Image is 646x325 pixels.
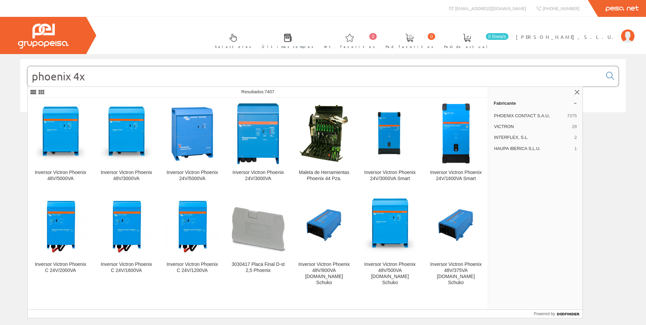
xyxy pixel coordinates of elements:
[428,170,483,182] div: Inversor Victron Phoenix 24V/1600VA Smart
[298,103,350,164] img: Maleta de Herramientas Phoenix 44 Pza.
[159,190,225,294] a: Inversor Victron Phoenix C 24V/1200VA Inversor Victron Phoenix C 24V/1200VA
[169,103,216,164] img: Inversor Victron Phoenix 24V/5000VA
[324,43,375,50] span: Art. favoritos
[297,207,351,244] img: Inversor Victron Phoenix 48V/800VA VE.direct Schuko
[33,198,88,253] img: Inversor Victron Phoenix C 24V/2000VA
[494,134,572,141] span: INTERFLEX, S.L.
[363,261,417,286] div: Inversor Victron Phoenix 48V/500VA [DOMAIN_NAME] Schuko
[99,198,154,253] img: Inversor Victron Phoenix C 24V/1600VA
[488,98,582,108] a: Fabricante
[369,33,377,40] span: 0
[237,103,279,164] img: Inversor Victron Phoenix 24V/3000VA
[428,103,483,164] img: Inversor Victron Phoenix 24V/1600VA Smart
[297,261,351,286] div: Inversor Victron Phoenix 48V/800VA [DOMAIN_NAME] Schuko
[444,43,490,50] span: Pedido actual
[494,124,569,130] span: VICTRON
[28,190,93,294] a: Inversor Victron Phoenix C 24V/2000VA Inversor Victron Phoenix C 24V/2000VA
[363,111,417,157] img: Inversor Victron Phoenix 24V/3000VA Smart
[208,28,255,53] a: Selectores
[215,43,251,50] span: Selectores
[27,66,602,86] input: Buscar...
[165,170,220,182] div: Inversor Victron Phoenix 24V/5000VA
[20,121,626,126] div: © Grupo Peisa
[94,98,159,190] a: Inversor Victron Phoenix 48V/3000VA Inversor Victron Phoenix 48V/3000VA
[363,198,417,253] img: Inversor Victron Phoenix 48V/500VA VE.direct Schuko
[567,113,577,119] span: 7375
[534,311,555,317] span: Powered by
[99,106,154,161] img: Inversor Victron Phoenix 48V/3000VA
[33,106,88,161] img: Inversor Victron Phoenix 48V/5000VA
[225,98,291,190] a: Inversor Victron Phoenix 24V/3000VA Inversor Victron Phoenix 24V/3000VA
[291,190,357,294] a: Inversor Victron Phoenix 48V/800VA VE.direct Schuko Inversor Victron Phoenix 48V/800VA [DOMAIN_NA...
[99,261,154,274] div: Inversor Victron Phoenix C 24V/1600VA
[265,89,274,94] span: 7407
[574,146,577,152] span: 1
[241,89,274,94] span: Resultados:
[428,33,435,40] span: 0
[165,198,220,253] img: Inversor Victron Phoenix C 24V/1200VA
[516,33,618,40] span: [PERSON_NAME], S.L.U.
[363,170,417,182] div: Inversor Victron Phoenix 24V/3000VA Smart
[494,113,564,119] span: PHOENIX CONTACT S.A.U,
[291,98,357,190] a: Maleta de Herramientas Phoenix 44 Pza. Maleta de Herramientas Phoenix 44 Pza.
[428,261,483,286] div: Inversor Victron Phoenix 48V/375VA [DOMAIN_NAME] Schuko
[486,33,508,40] span: 0 línea/s
[423,98,489,190] a: Inversor Victron Phoenix 24V/1600VA Smart Inversor Victron Phoenix 24V/1600VA Smart
[28,98,93,190] a: Inversor Victron Phoenix 48V/5000VA Inversor Victron Phoenix 48V/5000VA
[231,170,285,182] div: Inversor Victron Phoenix 24V/3000VA
[159,98,225,190] a: Inversor Victron Phoenix 24V/5000VA Inversor Victron Phoenix 24V/5000VA
[428,207,483,244] img: Inversor Victron Phoenix 48V/375VA VE.direct Schuko
[94,190,159,294] a: Inversor Victron Phoenix C 24V/1600VA Inversor Victron Phoenix C 24V/1600VA
[455,5,526,11] span: [EMAIL_ADDRESS][DOMAIN_NAME]
[357,98,423,190] a: Inversor Victron Phoenix 24V/3000VA Smart Inversor Victron Phoenix 24V/3000VA Smart
[516,28,635,34] a: [PERSON_NAME], S.L.U.
[543,5,579,11] span: [PHONE_NUMBER]
[494,146,572,152] span: HAUPA IBERICA S.L.U.
[262,43,314,50] span: Últimas compras
[357,190,423,294] a: Inversor Victron Phoenix 48V/500VA VE.direct Schuko Inversor Victron Phoenix 48V/500VA [DOMAIN_NA...
[231,261,285,274] div: 3030417 Placa Final D-st 2,5 Phoenix
[572,124,577,130] span: 29
[165,261,220,274] div: Inversor Victron Phoenix C 24V/1200VA
[231,198,285,253] img: 3030417 Placa Final D-st 2,5 Phoenix
[18,24,69,49] img: Grupo Peisa
[297,170,351,182] div: Maleta de Herramientas Phoenix 44 Pza.
[225,190,291,294] a: 3030417 Placa Final D-st 2,5 Phoenix 3030417 Placa Final D-st 2,5 Phoenix
[574,134,577,141] span: 2
[255,28,317,53] a: Últimas compras
[423,190,489,294] a: Inversor Victron Phoenix 48V/375VA VE.direct Schuko Inversor Victron Phoenix 48V/375VA [DOMAIN_NA...
[33,170,88,182] div: Inversor Victron Phoenix 48V/5000VA
[534,310,583,318] a: Powered by
[33,261,88,274] div: Inversor Victron Phoenix C 24V/2000VA
[99,170,154,182] div: Inversor Victron Phoenix 48V/3000VA
[386,43,433,50] span: Ped. favoritos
